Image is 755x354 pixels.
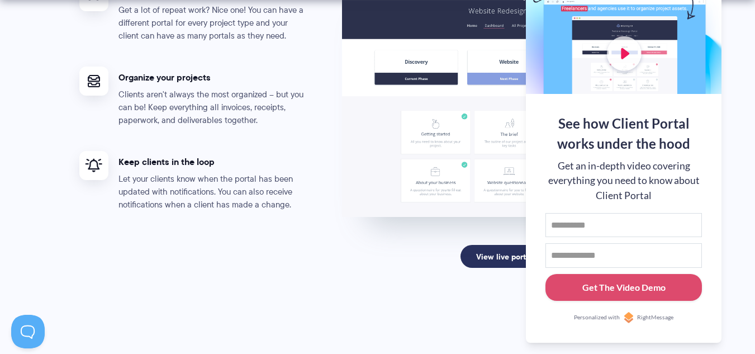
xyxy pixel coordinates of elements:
[582,281,666,294] div: Get The Video Demo
[118,173,308,211] p: Let your clients know when the portal has been updated with notifications. You can also receive n...
[11,315,45,348] iframe: Toggle Customer Support
[545,312,702,323] a: Personalized withRightMessage
[637,313,673,322] span: RightMessage
[118,156,308,168] h4: Keep clients in the loop
[574,313,620,322] span: Personalized with
[118,88,308,127] p: Clients aren't always the most organized – but you can be! Keep everything all invoices, receipts...
[623,312,634,323] img: Personalized with RightMessage
[545,274,702,301] button: Get The Video Demo
[118,4,308,43] p: Get a lot of repeat work? Nice one! You can have a different portal for every project type and yo...
[545,114,702,154] div: See how Client Portal works under the hood
[460,245,557,268] a: View live portal
[118,72,308,83] h4: Organize your projects
[545,159,702,203] div: Get an in-depth video covering everything you need to know about Client Portal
